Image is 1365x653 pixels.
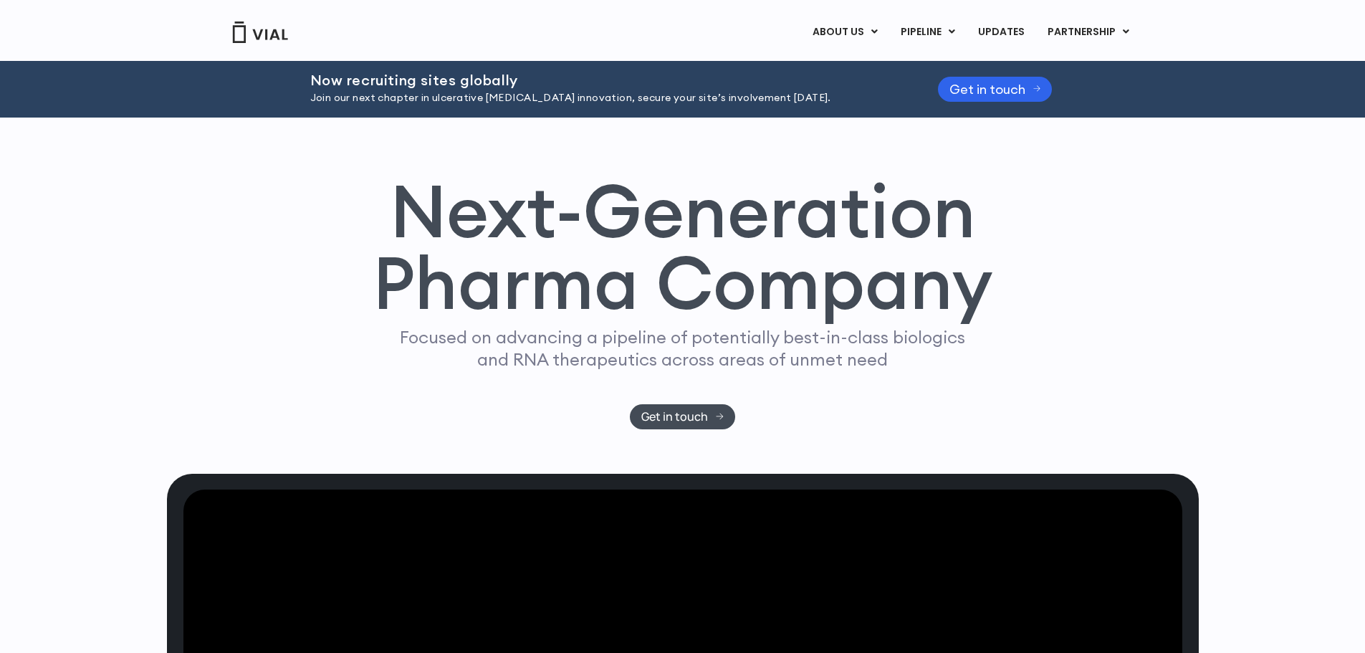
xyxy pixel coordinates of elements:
[310,72,902,88] h2: Now recruiting sites globally
[1036,20,1141,44] a: PARTNERSHIPMenu Toggle
[949,84,1025,95] span: Get in touch
[801,20,889,44] a: ABOUT USMenu Toggle
[394,326,972,371] p: Focused on advancing a pipeline of potentially best-in-class biologics and RNA therapeutics acros...
[967,20,1035,44] a: UPDATES
[889,20,966,44] a: PIPELINEMenu Toggle
[630,404,735,429] a: Get in touch
[231,22,289,43] img: Vial Logo
[310,90,902,106] p: Join our next chapter in ulcerative [MEDICAL_DATA] innovation, secure your site’s involvement [DA...
[373,175,993,320] h1: Next-Generation Pharma Company
[641,411,708,422] span: Get in touch
[938,77,1053,102] a: Get in touch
